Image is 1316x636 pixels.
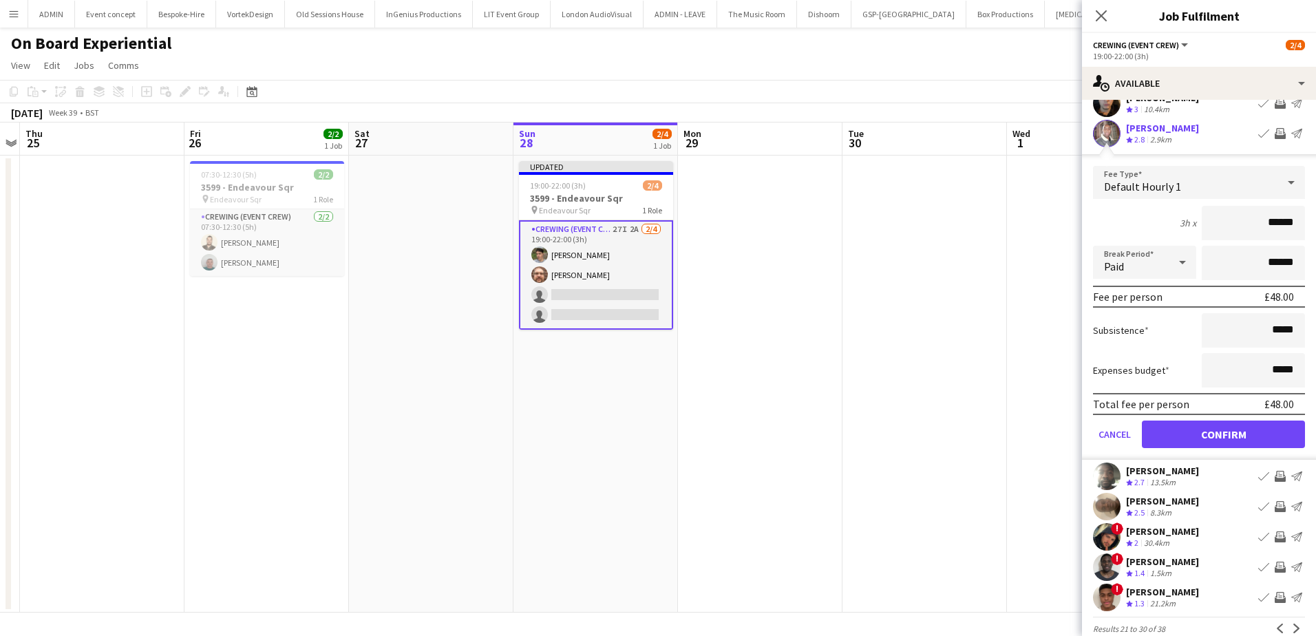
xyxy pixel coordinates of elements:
[683,127,701,140] span: Mon
[1082,7,1316,25] h3: Job Fulfilment
[25,127,43,140] span: Thu
[188,135,201,151] span: 26
[1147,134,1174,146] div: 2.9km
[201,169,257,180] span: 07:30-12:30 (5h)
[1093,397,1189,411] div: Total fee per person
[210,194,262,204] span: Endeavour Sqr
[190,127,201,140] span: Fri
[642,205,662,215] span: 1 Role
[1093,40,1179,50] span: Crewing (Event Crew)
[551,1,644,28] button: London AudioVisual
[1264,397,1294,411] div: £48.00
[375,1,473,28] button: InGenius Productions
[75,1,147,28] button: Event concept
[85,107,99,118] div: BST
[519,127,535,140] span: Sun
[11,106,43,120] div: [DATE]
[1045,1,1154,28] button: [MEDICAL_DATA] Design
[1126,495,1199,507] div: [PERSON_NAME]
[190,209,344,276] app-card-role: Crewing (Event Crew)2/207:30-12:30 (5h)[PERSON_NAME][PERSON_NAME]
[6,56,36,74] a: View
[45,107,80,118] span: Week 39
[1147,598,1178,610] div: 21.2km
[848,127,864,140] span: Tue
[1134,477,1145,487] span: 2.7
[1134,538,1138,548] span: 2
[39,56,65,74] a: Edit
[1286,40,1305,50] span: 2/4
[285,1,375,28] button: Old Sessions House
[1126,465,1199,477] div: [PERSON_NAME]
[1134,134,1145,145] span: 2.8
[68,56,100,74] a: Jobs
[313,194,333,204] span: 1 Role
[1134,507,1145,518] span: 2.5
[717,1,797,28] button: The Music Room
[652,129,672,139] span: 2/4
[190,161,344,276] app-job-card: 07:30-12:30 (5h)2/23599 - Endeavour Sqr Endeavour Sqr1 RoleCrewing (Event Crew)2/207:30-12:30 (5h...
[190,181,344,193] h3: 3599 - Endeavour Sqr
[1010,135,1030,151] span: 1
[23,135,43,151] span: 25
[851,1,966,28] button: GSP-[GEOGRAPHIC_DATA]
[1141,104,1172,116] div: 10.4km
[1111,553,1123,565] span: !
[519,192,673,204] h3: 3599 - Endeavour Sqr
[539,205,591,215] span: Endeavour Sqr
[1093,364,1169,377] label: Expenses budget
[1134,104,1138,114] span: 3
[314,169,333,180] span: 2/2
[1082,67,1316,100] div: Available
[1180,217,1196,229] div: 3h x
[1093,421,1136,448] button: Cancel
[1093,290,1163,304] div: Fee per person
[846,135,864,151] span: 30
[11,33,171,54] h1: On Board Experiential
[1134,568,1145,578] span: 1.4
[1104,259,1124,273] span: Paid
[1093,40,1190,50] button: Crewing (Event Crew)
[324,140,342,151] div: 1 Job
[1134,598,1145,608] span: 1.3
[74,59,94,72] span: Jobs
[643,180,662,191] span: 2/4
[216,1,285,28] button: VortekDesign
[1126,555,1199,568] div: [PERSON_NAME]
[1126,525,1199,538] div: [PERSON_NAME]
[28,1,75,28] button: ADMIN
[797,1,851,28] button: Dishoom
[1142,421,1305,448] button: Confirm
[11,59,30,72] span: View
[1093,51,1305,61] div: 19:00-22:00 (3h)
[352,135,370,151] span: 27
[1093,324,1149,337] label: Subsistence
[108,59,139,72] span: Comms
[1104,180,1181,193] span: Default Hourly 1
[519,220,673,330] app-card-role: Crewing (Event Crew)27I2A2/419:00-22:00 (3h)[PERSON_NAME][PERSON_NAME]
[1141,538,1172,549] div: 30.4km
[473,1,551,28] button: LIT Event Group
[644,1,717,28] button: ADMIN - LEAVE
[1147,477,1178,489] div: 13.5km
[354,127,370,140] span: Sat
[1093,624,1165,634] span: Results 21 to 30 of 38
[147,1,216,28] button: Bespoke-Hire
[1126,586,1199,598] div: [PERSON_NAME]
[44,59,60,72] span: Edit
[103,56,145,74] a: Comms
[1264,290,1294,304] div: £48.00
[517,135,535,151] span: 28
[1111,583,1123,595] span: !
[1126,122,1199,134] div: [PERSON_NAME]
[323,129,343,139] span: 2/2
[681,135,701,151] span: 29
[966,1,1045,28] button: Box Productions
[1012,127,1030,140] span: Wed
[519,161,673,172] div: Updated
[519,161,673,330] app-job-card: Updated19:00-22:00 (3h)2/43599 - Endeavour Sqr Endeavour Sqr1 RoleCrewing (Event Crew)27I2A2/419:...
[530,180,586,191] span: 19:00-22:00 (3h)
[1147,507,1174,519] div: 8.3km
[653,140,671,151] div: 1 Job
